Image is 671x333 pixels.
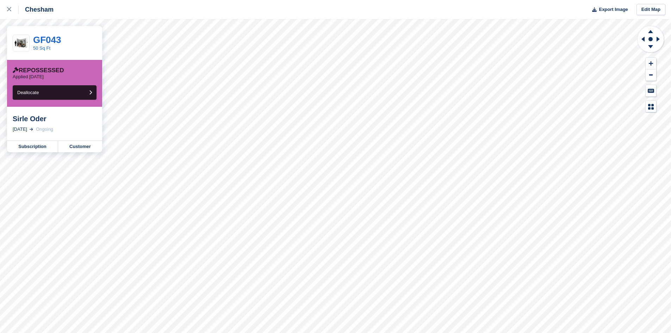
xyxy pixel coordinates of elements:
[13,85,97,100] button: Deallocate
[19,5,54,14] div: Chesham
[13,74,44,80] p: Applied [DATE]
[33,45,50,51] a: 50 Sq Ft
[33,35,61,45] a: GF043
[13,67,64,74] div: Repossessed
[588,4,628,16] button: Export Image
[646,58,656,69] button: Zoom In
[58,141,102,152] a: Customer
[13,115,97,123] div: Sirle Oder
[13,37,29,49] img: 40-sqft-unit.jpg
[636,4,665,16] a: Edit Map
[646,69,656,81] button: Zoom Out
[36,126,53,133] div: Ongoing
[13,126,27,133] div: [DATE]
[7,141,58,152] a: Subscription
[646,85,656,97] button: Keyboard Shortcuts
[599,6,628,13] span: Export Image
[646,101,656,112] button: Map Legend
[17,90,39,95] span: Deallocate
[30,128,33,131] img: arrow-right-light-icn-cde0832a797a2874e46488d9cf13f60e5c3a73dbe684e267c42b8395dfbc2abf.svg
